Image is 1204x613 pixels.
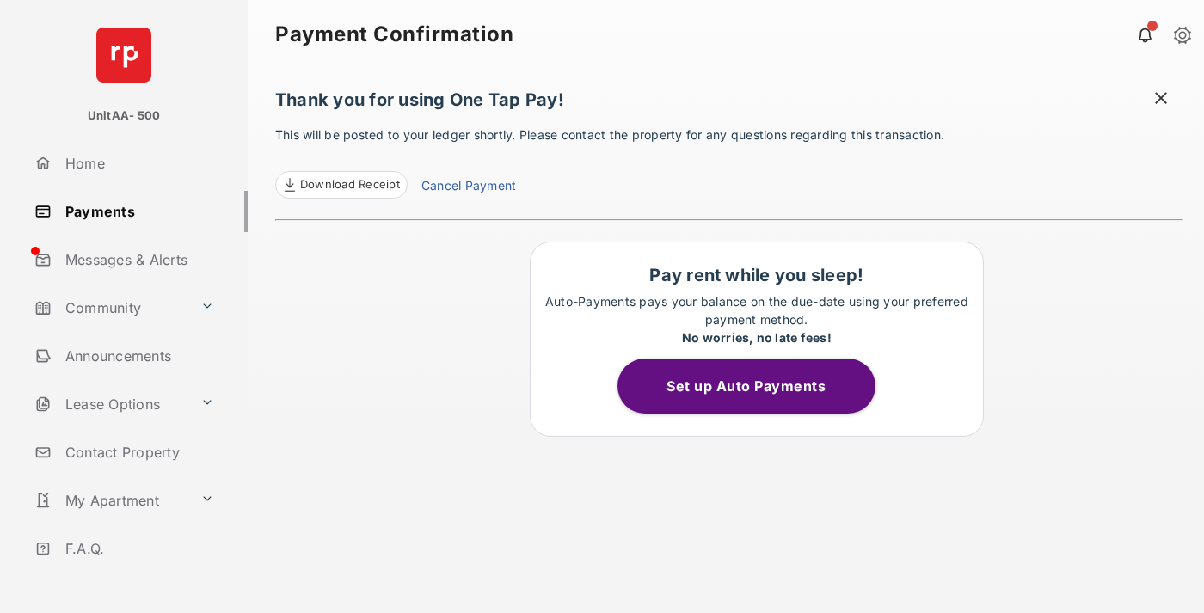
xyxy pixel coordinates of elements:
img: svg+xml;base64,PHN2ZyB4bWxucz0iaHR0cDovL3d3dy53My5vcmcvMjAwMC9zdmciIHdpZHRoPSI2NCIgaGVpZ2h0PSI2NC... [96,28,151,83]
strong: Payment Confirmation [275,24,513,45]
div: No worries, no late fees! [539,328,974,346]
a: Community [28,287,193,328]
span: Download Receipt [300,176,400,193]
a: Home [28,143,248,184]
a: My Apartment [28,480,193,521]
a: F.A.Q. [28,528,248,569]
a: Payments [28,191,248,232]
p: UnitAA- 500 [88,107,161,125]
button: Set up Auto Payments [617,359,875,414]
p: This will be posted to your ledger shortly. Please contact the property for any questions regardi... [275,126,1183,199]
a: Set up Auto Payments [617,377,896,395]
h1: Pay rent while you sleep! [539,265,974,285]
h1: Thank you for using One Tap Pay! [275,89,1183,119]
a: Download Receipt [275,171,408,199]
a: Messages & Alerts [28,239,248,280]
a: Lease Options [28,383,193,425]
a: Announcements [28,335,248,377]
a: Contact Property [28,432,248,473]
a: Cancel Payment [421,176,516,199]
p: Auto-Payments pays your balance on the due-date using your preferred payment method. [539,292,974,346]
